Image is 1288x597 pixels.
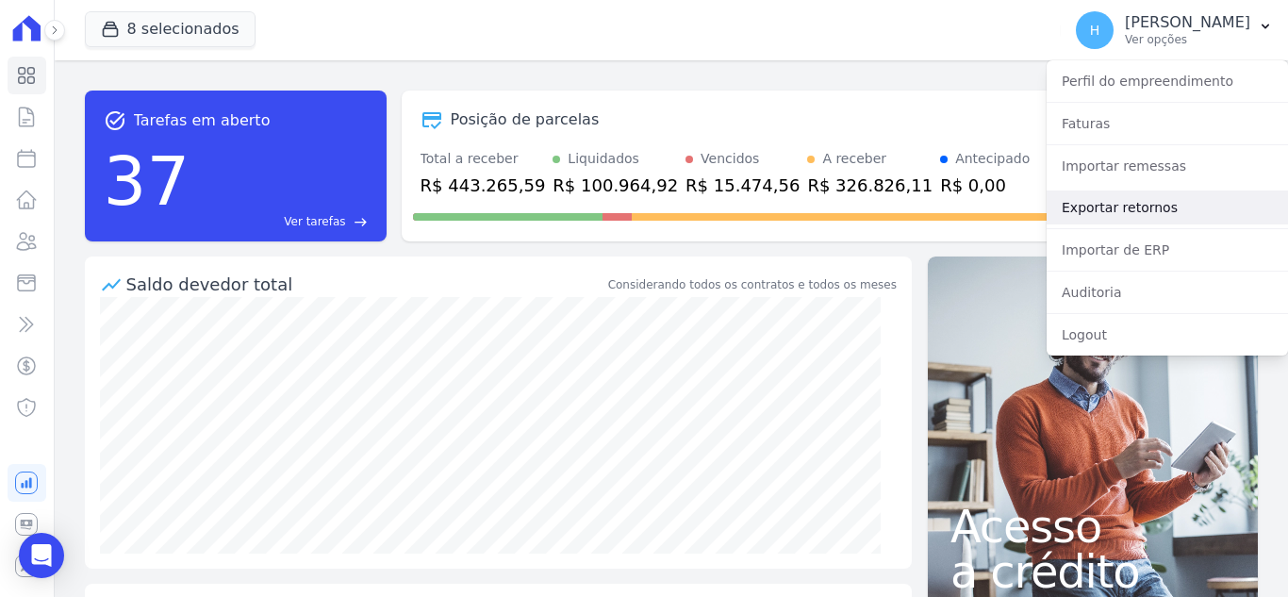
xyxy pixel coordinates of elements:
[354,215,368,229] span: east
[1061,4,1288,57] button: H [PERSON_NAME] Ver opções
[1125,13,1250,32] p: [PERSON_NAME]
[126,272,604,297] div: Saldo devedor total
[197,213,367,230] a: Ver tarefas east
[807,173,933,198] div: R$ 326.826,11
[822,149,886,169] div: A receber
[568,149,639,169] div: Liquidados
[1047,149,1288,183] a: Importar remessas
[421,149,546,169] div: Total a receber
[134,109,271,132] span: Tarefas em aberto
[950,549,1235,594] span: a crédito
[955,149,1030,169] div: Antecipado
[553,173,678,198] div: R$ 100.964,92
[1047,233,1288,267] a: Importar de ERP
[19,533,64,578] div: Open Intercom Messenger
[451,108,600,131] div: Posição de parcelas
[1047,64,1288,98] a: Perfil do empreendimento
[685,173,800,198] div: R$ 15.474,56
[104,109,126,132] span: task_alt
[1125,32,1250,47] p: Ver opções
[1047,318,1288,352] a: Logout
[701,149,759,169] div: Vencidos
[950,504,1235,549] span: Acesso
[421,173,546,198] div: R$ 443.265,59
[284,213,345,230] span: Ver tarefas
[85,11,256,47] button: 8 selecionados
[1090,24,1100,37] span: H
[1047,107,1288,141] a: Faturas
[1047,275,1288,309] a: Auditoria
[104,132,190,230] div: 37
[608,276,897,293] div: Considerando todos os contratos e todos os meses
[1047,191,1288,224] a: Exportar retornos
[940,173,1030,198] div: R$ 0,00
